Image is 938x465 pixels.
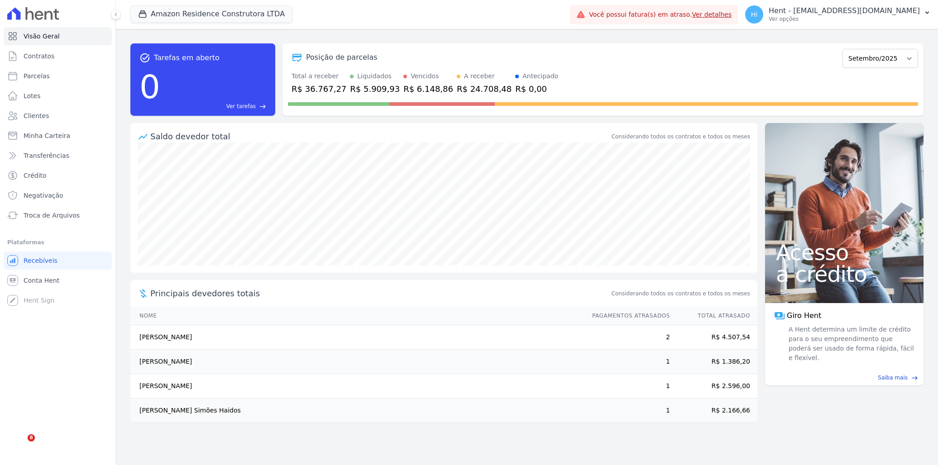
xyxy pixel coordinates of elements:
[24,71,50,81] span: Parcelas
[612,133,750,141] div: Considerando todos os contratos e todos os meses
[130,5,292,23] button: Amazon Residence Construtora LTDA
[878,374,908,382] span: Saiba mais
[692,11,732,18] a: Ver detalhes
[776,242,913,263] span: Acesso
[670,399,757,423] td: R$ 2.166,66
[150,130,610,142] div: Saldo devedor total
[24,151,69,160] span: Transferências
[24,32,60,41] span: Visão Geral
[911,375,918,381] span: east
[584,307,670,325] th: Pagamentos Atrasados
[4,27,112,45] a: Visão Geral
[24,276,59,285] span: Conta Hent
[464,71,495,81] div: A receber
[28,434,35,441] span: 8
[403,83,453,95] div: R$ 6.148,86
[24,131,70,140] span: Minha Carteira
[9,434,31,456] iframe: Intercom live chat
[4,251,112,270] a: Recebíveis
[4,147,112,165] a: Transferências
[584,399,670,423] td: 1
[776,263,913,285] span: a crédito
[411,71,439,81] div: Vencidos
[139,52,150,63] span: task_alt
[4,271,112,289] a: Conta Hent
[154,52,220,63] span: Tarefas em aberto
[130,325,584,350] td: [PERSON_NAME]
[4,127,112,145] a: Minha Carteira
[769,6,920,15] p: Hent - [EMAIL_ADDRESS][DOMAIN_NAME]
[670,325,757,350] td: R$ 4.507,54
[130,350,584,374] td: [PERSON_NAME]
[584,325,670,350] td: 2
[4,67,112,85] a: Parcelas
[4,166,112,185] a: Crédito
[164,102,266,110] a: Ver tarefas east
[24,211,80,220] span: Troca de Arquivos
[4,107,112,125] a: Clientes
[130,374,584,399] td: [PERSON_NAME]
[4,47,112,65] a: Contratos
[7,237,108,248] div: Plataformas
[4,206,112,224] a: Troca de Arquivos
[292,83,346,95] div: R$ 36.767,27
[4,186,112,204] a: Negativação
[259,103,266,110] span: east
[306,52,378,63] div: Posição de parcelas
[584,374,670,399] td: 1
[350,83,400,95] div: R$ 5.909,93
[769,15,920,23] p: Ver opções
[770,374,918,382] a: Saiba mais east
[670,374,757,399] td: R$ 2.596,00
[24,111,49,120] span: Clientes
[357,71,392,81] div: Liquidados
[24,171,47,180] span: Crédito
[24,52,54,61] span: Contratos
[612,289,750,298] span: Considerando todos os contratos e todos os meses
[457,83,512,95] div: R$ 24.708,48
[738,2,938,27] button: Hi Hent - [EMAIL_ADDRESS][DOMAIN_NAME] Ver opções
[515,83,558,95] div: R$ 0,00
[150,287,610,299] span: Principais devedores totais
[130,399,584,423] td: [PERSON_NAME] Simões Haidos
[670,307,757,325] th: Total Atrasado
[670,350,757,374] td: R$ 1.386,20
[24,91,41,100] span: Lotes
[292,71,346,81] div: Total a receber
[139,63,160,110] div: 0
[130,307,584,325] th: Nome
[226,102,256,110] span: Ver tarefas
[522,71,558,81] div: Antecipado
[751,11,757,18] span: Hi
[584,350,670,374] td: 1
[24,191,63,200] span: Negativação
[4,87,112,105] a: Lotes
[589,10,732,19] span: Você possui fatura(s) em atraso.
[24,256,57,265] span: Recebíveis
[787,325,914,363] span: A Hent determina um limite de crédito para o seu empreendimento que poderá ser usado de forma ráp...
[787,310,821,321] span: Giro Hent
